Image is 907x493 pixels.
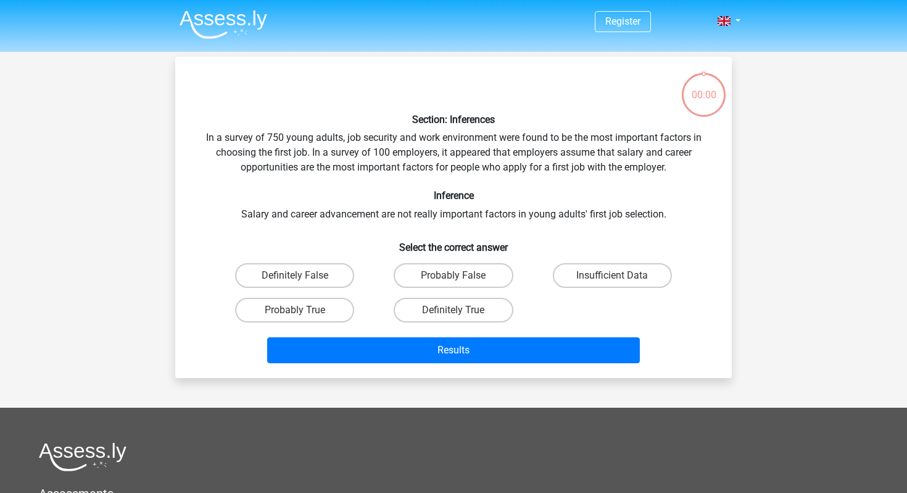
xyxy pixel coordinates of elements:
[235,263,354,288] label: Definitely False
[681,72,727,103] div: 00:00
[195,114,712,125] h6: Section: Inferences
[394,263,513,288] label: Probably False
[180,10,267,39] img: Assessly
[180,67,727,368] div: In a survey of 750 young adults, job security and work environment were found to be the most impo...
[39,442,126,471] img: Assessly logo
[553,263,672,288] label: Insufficient Data
[195,232,712,253] h6: Select the correct answer
[235,298,354,322] label: Probably True
[195,190,712,201] h6: Inference
[267,337,640,363] button: Results
[605,15,640,27] a: Register
[394,298,513,322] label: Definitely True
